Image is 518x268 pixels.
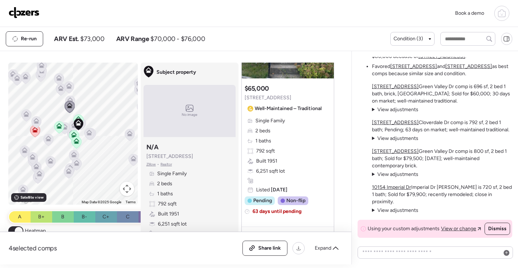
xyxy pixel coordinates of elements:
span: [DATE] [270,187,287,193]
span: B- [82,213,87,221]
span: 6,251 sqft lot [256,168,285,175]
span: Pending [253,197,272,204]
span: 63 days until pending [253,208,301,215]
span: 792 sqft [158,200,177,208]
span: 2 beds [255,127,271,135]
span: B [61,213,64,221]
a: View or change [441,225,481,232]
summary: View adjustments [372,106,418,113]
a: [STREET_ADDRESS] [390,63,437,69]
a: [STREET_ADDRESS] [445,63,492,69]
span: View adjustments [377,207,418,213]
img: Logo [9,7,40,18]
a: Terms (opens in new tab) [126,200,136,204]
span: View adjustments [377,171,418,177]
li: Favored and as best comps because similar size and condition. [372,63,512,77]
summary: View adjustments [372,171,418,178]
h3: N/A [146,143,159,151]
span: 1 baths [157,190,173,197]
summary: View adjustments [372,135,418,142]
a: Open this area in Google Maps (opens a new window) [10,195,34,205]
a: [STREET_ADDRESS] [372,83,419,90]
p: Green Valley Dr comp is 800 sf, 2 bed 1 bath; Sold for $79,500; [DATE]; well-maintained contempor... [372,148,512,169]
img: Google [10,195,34,205]
span: Non-flip [286,197,305,204]
span: No image [182,112,197,118]
span: C [126,213,129,221]
span: A [18,213,21,221]
span: Single Family [157,170,187,177]
p: Imperial Dr [PERSON_NAME] is 720 sf, 2 bed 1 bath; Sold for $79,900; recently remodeled; close in... [372,184,512,205]
span: 2 beds [157,180,172,187]
span: View or change [441,225,476,232]
a: [STREET_ADDRESS] [372,148,419,154]
a: [STREET_ADDRESS] [372,119,419,126]
span: Heatmap [25,227,46,235]
span: 792 sqft [256,147,275,155]
span: 6,251 sqft lot [158,221,187,228]
span: [STREET_ADDRESS] [245,94,291,101]
p: Cloverdale Dr comp is 792 sf, 2 bed 1 bath; Pending; 63 days on market; well-maintained traditional. [372,119,512,133]
span: Built 1951 [158,210,179,218]
span: Book a demo [455,10,484,16]
span: Dismiss [488,225,506,232]
span: 1 baths [255,137,271,145]
span: C+ [103,213,109,221]
span: Listed [256,186,287,194]
span: $73,000 [80,35,104,43]
span: Built 1951 [256,158,277,165]
span: Re-run [21,35,37,42]
span: Share link [258,245,281,252]
span: View adjustments [377,135,418,141]
span: Zillow [146,162,156,167]
span: Map Data ©2025 Google [82,200,121,204]
span: • [157,162,159,167]
button: Map camera controls [120,182,134,196]
span: Satellite view [21,195,44,200]
h3: $65,000 [245,84,269,93]
a: 10154 Imperial Dr [372,184,411,190]
span: Condition (3) [394,35,423,42]
span: Subject property [156,69,196,76]
p: Green Valley Dr comp is 696 sf, 2 bed 1 bath, brick, [GEOGRAPHIC_DATA]; Sold for $60,000; 30 days... [372,83,512,105]
span: Using your custom adjustments [368,225,440,232]
span: View adjustments [377,106,418,113]
summary: View adjustments [372,207,418,214]
span: 4 selected comps [9,244,57,253]
span: $70,000 - $76,000 [150,35,205,43]
span: Well-Maintained – Traditional [255,105,322,112]
span: Expand [315,245,331,252]
span: [STREET_ADDRESS] [146,153,193,160]
span: ARV Est. [54,35,79,43]
span: Single Family [255,117,285,124]
span: Realtor [160,162,172,167]
span: ARV Range [116,35,149,43]
span: B+ [38,213,45,221]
